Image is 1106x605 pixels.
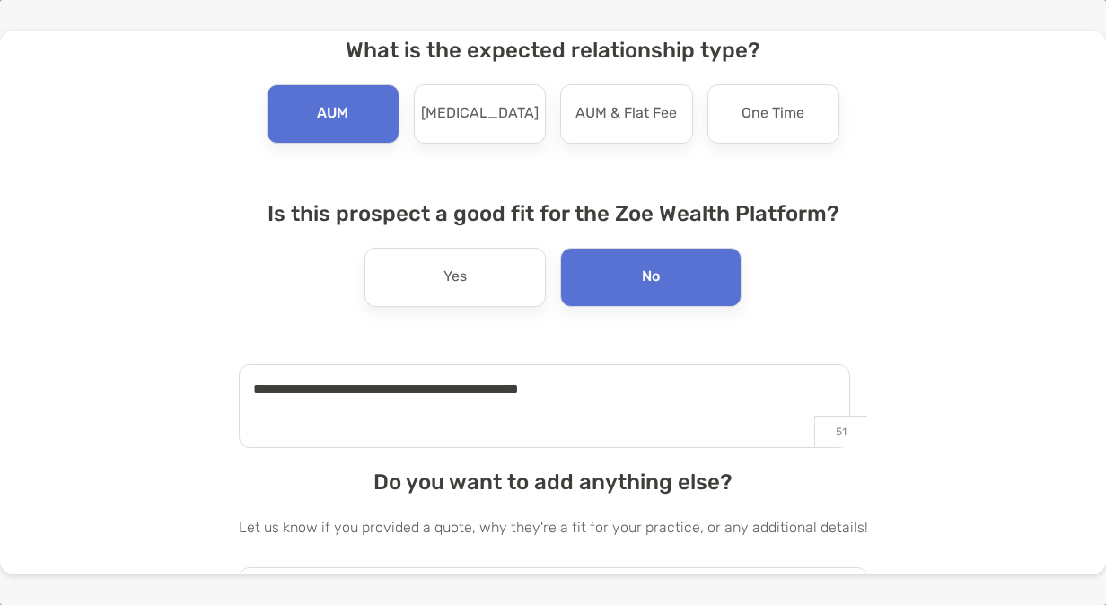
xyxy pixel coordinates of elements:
[575,100,677,128] p: AUM & Flat Fee
[742,100,804,128] p: One Time
[814,416,867,447] p: 51
[239,469,868,495] h4: Do you want to add anything else?
[421,100,539,128] p: [MEDICAL_DATA]
[239,38,868,63] h4: What is the expected relationship type?
[317,100,348,128] p: AUM
[642,263,660,292] p: No
[239,201,868,226] h4: Is this prospect a good fit for the Zoe Wealth Platform?
[239,516,868,539] p: Let us know if you provided a quote, why they're a fit for your practice, or any additional details!
[443,263,467,292] p: Yes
